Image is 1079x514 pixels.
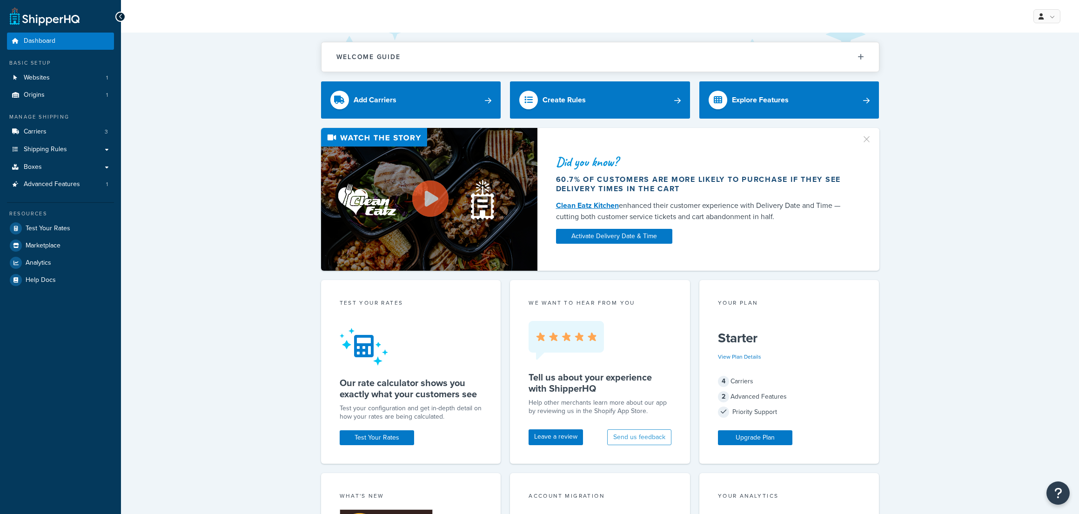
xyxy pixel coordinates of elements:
[7,33,114,50] a: Dashboard
[7,210,114,218] div: Resources
[529,492,671,502] div: Account Migration
[26,225,70,233] span: Test Your Rates
[556,200,850,222] div: enhanced their customer experience with Delivery Date and Time — cutting both customer service ti...
[7,113,114,121] div: Manage Shipping
[7,254,114,271] a: Analytics
[7,69,114,87] li: Websites
[7,176,114,193] li: Advanced Features
[26,259,51,267] span: Analytics
[718,391,729,402] span: 2
[718,430,792,445] a: Upgrade Plan
[106,91,108,99] span: 1
[7,159,114,176] a: Boxes
[556,155,850,168] div: Did you know?
[24,180,80,188] span: Advanced Features
[718,353,761,361] a: View Plan Details
[340,430,414,445] a: Test Your Rates
[105,128,108,136] span: 3
[354,93,396,107] div: Add Carriers
[529,399,671,415] p: Help other merchants learn more about our app by reviewing us in the Shopify App Store.
[340,404,483,421] div: Test your configuration and get in-depth detail on how your rates are being calculated.
[7,123,114,140] li: Carriers
[7,237,114,254] a: Marketplace
[718,375,861,388] div: Carriers
[321,128,537,271] img: Video thumbnail
[7,176,114,193] a: Advanced Features1
[26,276,56,284] span: Help Docs
[718,376,729,387] span: 4
[7,59,114,67] div: Basic Setup
[7,69,114,87] a: Websites1
[732,93,789,107] div: Explore Features
[24,163,42,171] span: Boxes
[7,141,114,158] a: Shipping Rules
[529,299,671,307] p: we want to hear from you
[24,74,50,82] span: Websites
[340,299,483,309] div: Test your rates
[24,91,45,99] span: Origins
[556,175,850,194] div: 60.7% of customers are more likely to purchase if they see delivery times in the cart
[699,81,879,119] a: Explore Features
[7,123,114,140] a: Carriers3
[1046,481,1070,505] button: Open Resource Center
[322,42,879,72] button: Welcome Guide
[718,492,861,502] div: Your Analytics
[106,180,108,188] span: 1
[529,372,671,394] h5: Tell us about your experience with ShipperHQ
[556,200,619,211] a: Clean Eatz Kitchen
[556,229,672,244] a: Activate Delivery Date & Time
[7,272,114,288] a: Help Docs
[718,406,861,419] div: Priority Support
[340,492,483,502] div: What's New
[24,37,55,45] span: Dashboard
[607,429,671,445] button: Send us feedback
[7,220,114,237] a: Test Your Rates
[718,299,861,309] div: Your Plan
[26,242,60,250] span: Marketplace
[718,390,861,403] div: Advanced Features
[718,331,861,346] h5: Starter
[336,53,401,60] h2: Welcome Guide
[24,146,67,154] span: Shipping Rules
[7,87,114,104] li: Origins
[510,81,690,119] a: Create Rules
[529,429,583,445] a: Leave a review
[106,74,108,82] span: 1
[24,128,47,136] span: Carriers
[7,87,114,104] a: Origins1
[321,81,501,119] a: Add Carriers
[340,377,483,400] h5: Our rate calculator shows you exactly what your customers see
[543,93,586,107] div: Create Rules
